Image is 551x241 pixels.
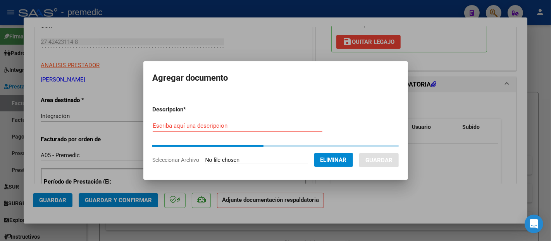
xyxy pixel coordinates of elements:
[525,215,543,233] div: Open Intercom Messenger
[314,153,353,167] button: Eliminar
[153,157,200,163] span: Seleccionar Archivo
[153,105,227,114] p: Descripcion
[320,156,347,163] span: Eliminar
[153,71,399,85] h2: Agregar documento
[359,153,399,167] button: Guardar
[365,157,393,164] span: Guardar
